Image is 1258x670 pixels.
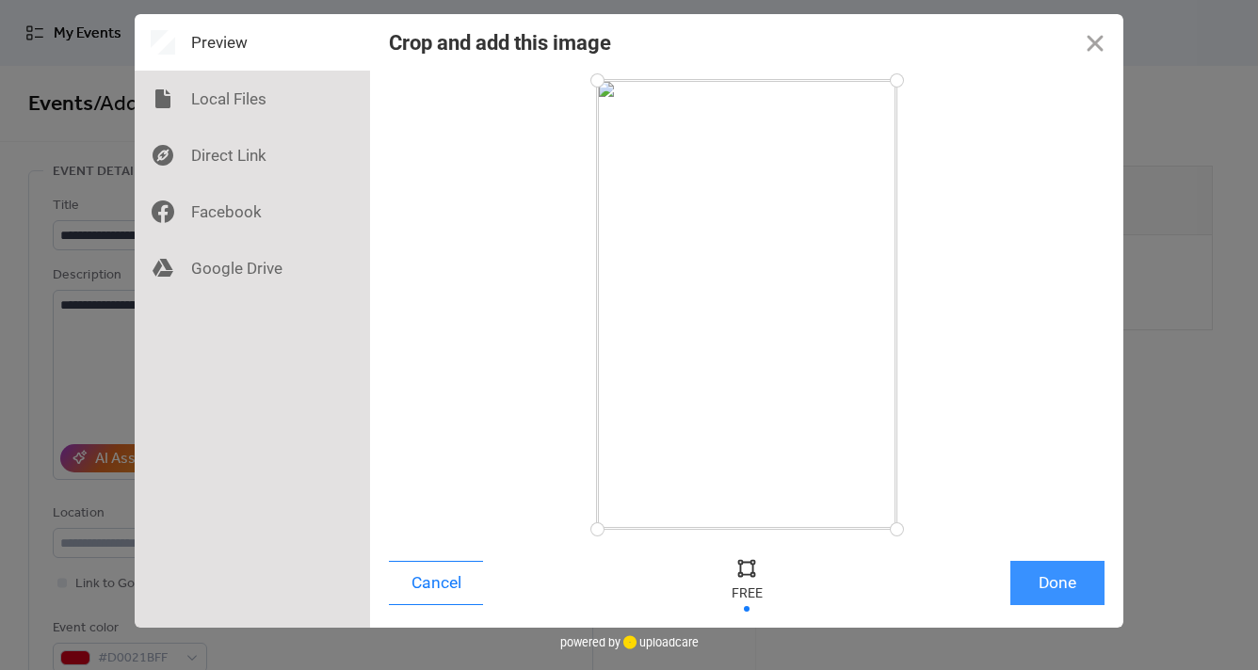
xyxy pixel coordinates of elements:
div: Google Drive [135,240,370,296]
div: Local Files [135,71,370,127]
div: Direct Link [135,127,370,183]
a: uploadcare [621,635,699,649]
div: Crop and add this image [389,31,611,55]
button: Cancel [389,561,483,605]
div: Preview [135,14,370,71]
div: powered by [560,628,699,656]
button: Done [1010,561,1105,605]
button: Close [1067,14,1123,71]
div: Facebook [135,183,370,240]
